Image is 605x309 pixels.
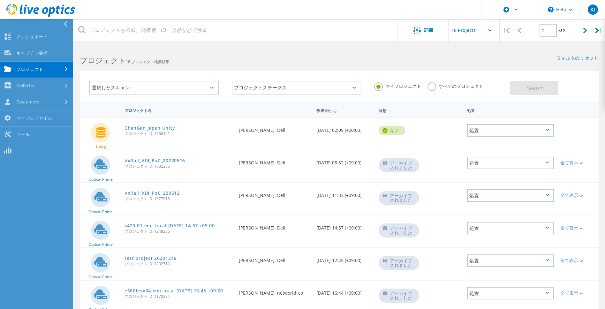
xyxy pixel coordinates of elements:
[560,226,595,230] div: 全て表示
[558,28,565,34] span: of 2
[232,81,361,94] div: プロジェクトステータス
[560,193,595,198] div: 全て表示
[125,262,232,266] span: プロジェクト ID: 1202713
[313,215,375,237] div: [DATE] 14:57 (+09:00)
[527,85,544,92] span: Search
[379,191,419,205] div: アーカイブされました
[313,281,375,302] div: [DATE] 16:44 (+09:00)
[88,177,113,181] span: Optical Prime
[560,291,595,295] div: 全て表示
[125,197,232,201] span: プロジェクト ID: 1677918
[73,19,398,41] input: プロジェクトを名前、所有者、ID、会社などで検索
[88,210,113,214] span: Optical Prime
[236,150,314,171] div: [PERSON_NAME], Dell
[560,161,595,165] div: 全て表示
[313,118,375,139] div: [DATE] 02:09 (+00:00)
[548,7,554,12] svg: \n
[379,289,419,303] div: アーカイブされました
[126,59,170,64] span: 18 プロジェクト検索結果
[236,281,314,302] div: [PERSON_NAME], networld_co
[560,258,595,263] div: 全て表示
[467,222,554,234] div: 処置
[427,82,483,88] label: すべてのプロジェクト
[125,126,175,130] a: ChanGan Japan Unity
[96,145,106,149] span: Unity
[375,104,422,116] div: 状態
[6,13,75,18] a: Live Optics Dashboard
[125,289,223,293] a: e560fesx04.emc.local [DATE] 16:43 +09:00
[500,19,513,42] div: |
[467,157,554,169] div: 処置
[125,158,185,163] a: VxRail_VDI_PoC_20220516
[379,223,419,237] div: アーカイブされました
[236,215,314,237] div: [PERSON_NAME], Dell
[464,104,557,116] div: 処置
[125,191,180,195] a: VxRail_VDI_PoC_220512
[313,150,375,171] div: [DATE] 08:52 (+09:00)
[379,256,419,270] div: アーカイブされました
[236,248,314,269] div: [PERSON_NAME], Dell
[592,19,605,42] div: |
[121,104,236,116] div: プロジェクト名
[88,243,113,246] span: Optical Prime
[467,254,554,267] div: 処置
[125,223,215,228] a: v470-01.emc.local [DATE] 14:57 +09:00
[125,295,232,298] span: プロジェクト ID: 1170284
[236,118,314,139] div: [PERSON_NAME], Dell
[125,256,177,260] a: test project 20201216
[313,104,375,116] div: 作成日付
[556,56,599,61] a: フィルタのリセット
[510,81,558,95] button: Search
[125,230,232,233] span: プロジェクト ID: 1248386
[80,55,126,65] b: プロジェクト
[379,126,405,135] div: 完了
[236,183,314,204] div: [PERSON_NAME], Dell
[313,248,375,269] div: [DATE] 12:45 (+09:00)
[125,132,232,136] span: プロジェクト ID: 2760441
[590,7,595,12] span: KI
[467,189,554,202] div: 処置
[313,183,375,204] div: [DATE] 11:33 (+09:00)
[89,81,219,94] div: 選択したスキャン
[379,158,419,172] div: アーカイブされました
[88,275,113,279] span: Optical Prime
[467,287,554,299] div: 処置
[374,82,421,88] label: マイプロジェクト
[467,124,554,137] div: 処置
[125,164,232,168] span: プロジェクト ID: 1682255
[424,28,433,32] span: 詳細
